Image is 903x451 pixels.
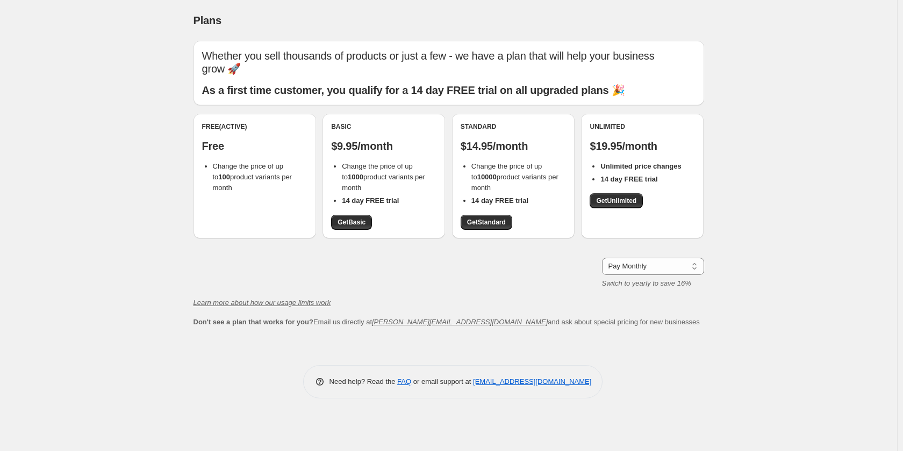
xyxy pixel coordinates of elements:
[473,377,591,385] a: [EMAIL_ADDRESS][DOMAIN_NAME]
[193,299,331,307] a: Learn more about how our usage limits work
[202,49,696,75] p: Whether you sell thousands of products or just a few - we have a plan that will help your busines...
[461,140,566,152] p: $14.95/month
[590,140,695,152] p: $19.95/month
[331,215,372,230] a: GetBasic
[218,173,230,181] b: 100
[600,175,657,183] b: 14 day FREE trial
[331,122,436,131] div: Basic
[471,162,558,192] span: Change the price of up to product variants per month
[202,140,307,152] p: Free
[342,162,425,192] span: Change the price of up to product variants per month
[461,122,566,131] div: Standard
[471,197,528,205] b: 14 day FREE trial
[202,84,625,96] b: As a first time customer, you qualify for a 14 day FREE trial on all upgraded plans 🎉
[596,197,636,205] span: Get Unlimited
[397,377,411,385] a: FAQ
[461,215,512,230] a: GetStandard
[602,279,691,287] i: Switch to yearly to save 16%
[372,318,548,326] a: [PERSON_NAME][EMAIL_ADDRESS][DOMAIN_NAME]
[331,140,436,152] p: $9.95/month
[477,173,497,181] b: 10000
[202,122,307,131] div: Free (Active)
[590,122,695,131] div: Unlimited
[467,218,506,227] span: Get Standard
[590,193,643,208] a: GetUnlimited
[329,377,398,385] span: Need help? Read the
[193,318,313,326] b: Don't see a plan that works for you?
[348,173,363,181] b: 1000
[193,318,700,326] span: Email us directly at and ask about special pricing for new businesses
[342,197,399,205] b: 14 day FREE trial
[213,162,292,192] span: Change the price of up to product variants per month
[411,377,473,385] span: or email support at
[600,162,681,170] b: Unlimited price changes
[193,14,221,26] span: Plans
[338,218,365,227] span: Get Basic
